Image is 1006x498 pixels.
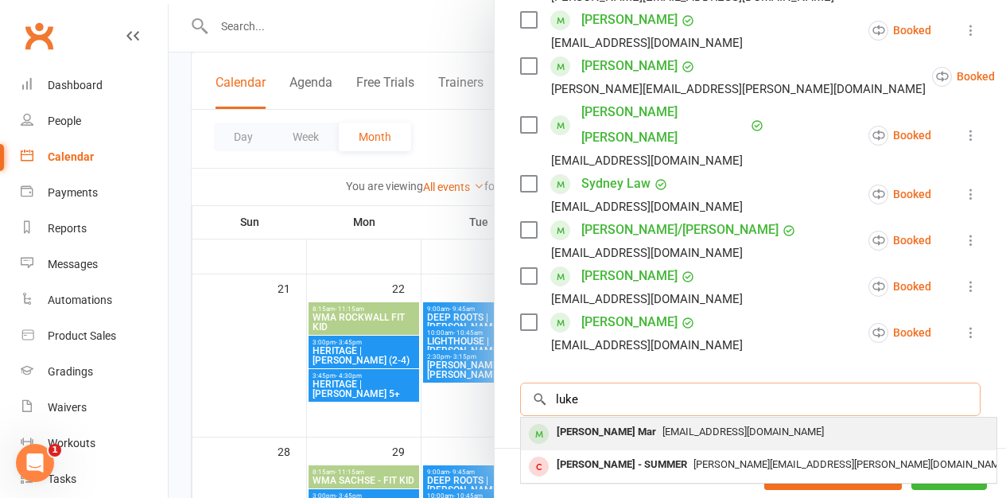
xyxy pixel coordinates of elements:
[551,196,743,217] div: [EMAIL_ADDRESS][DOMAIN_NAME]
[48,115,81,127] div: People
[581,99,747,150] a: [PERSON_NAME] [PERSON_NAME]
[551,335,743,356] div: [EMAIL_ADDRESS][DOMAIN_NAME]
[21,211,168,247] a: Reports
[21,318,168,354] a: Product Sales
[581,171,651,196] a: Sydney Law
[48,186,98,199] div: Payments
[868,231,931,251] div: Booked
[581,263,678,289] a: [PERSON_NAME]
[21,139,168,175] a: Calendar
[529,457,549,477] div: member
[48,365,93,378] div: Gradings
[581,7,678,33] a: [PERSON_NAME]
[21,247,168,282] a: Messages
[49,444,61,457] span: 1
[662,426,824,438] span: [EMAIL_ADDRESS][DOMAIN_NAME]
[551,79,926,99] div: [PERSON_NAME][EMAIL_ADDRESS][PERSON_NAME][DOMAIN_NAME]
[868,323,931,343] div: Booked
[48,329,116,342] div: Product Sales
[868,277,931,297] div: Booked
[551,150,743,171] div: [EMAIL_ADDRESS][DOMAIN_NAME]
[551,243,743,263] div: [EMAIL_ADDRESS][DOMAIN_NAME]
[21,68,168,103] a: Dashboard
[21,354,168,390] a: Gradings
[48,473,76,485] div: Tasks
[48,437,95,449] div: Workouts
[48,150,94,163] div: Calendar
[21,461,168,497] a: Tasks
[868,126,931,146] div: Booked
[581,53,678,79] a: [PERSON_NAME]
[520,383,981,416] input: Search to add attendees
[529,424,549,444] div: member
[581,309,678,335] a: [PERSON_NAME]
[868,21,931,41] div: Booked
[932,67,995,87] div: Booked
[21,390,168,426] a: Waivers
[21,103,168,139] a: People
[868,185,931,204] div: Booked
[48,222,87,235] div: Reports
[16,444,54,482] iframe: Intercom live chat
[21,426,168,461] a: Workouts
[550,421,662,444] div: [PERSON_NAME] Mar
[551,33,743,53] div: [EMAIL_ADDRESS][DOMAIN_NAME]
[550,453,693,477] div: [PERSON_NAME] - SUMMER
[19,16,59,56] a: Clubworx
[48,294,112,306] div: Automations
[21,175,168,211] a: Payments
[551,289,743,309] div: [EMAIL_ADDRESS][DOMAIN_NAME]
[48,258,98,270] div: Messages
[48,79,103,91] div: Dashboard
[581,217,779,243] a: [PERSON_NAME]/[PERSON_NAME]
[21,282,168,318] a: Automations
[48,401,87,414] div: Waivers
